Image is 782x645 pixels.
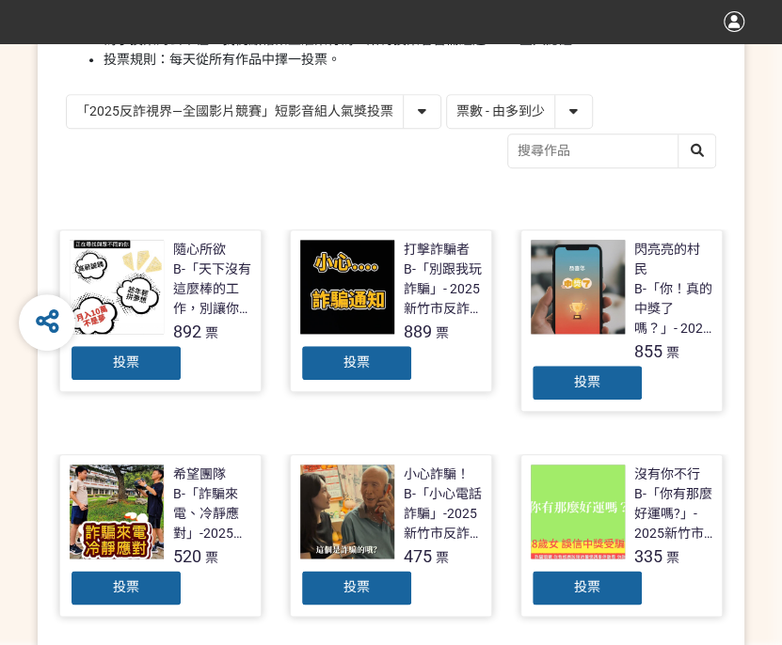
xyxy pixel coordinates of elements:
div: 閃亮亮的村民 [634,240,712,279]
a: 隨心所欲B-「天下沒有這麼棒的工作，別讓你的求職夢變成惡夢！」- 2025新竹市反詐視界影片徵件892票投票 [59,229,262,392]
div: B-「天下沒有這麼棒的工作，別讓你的求職夢變成惡夢！」- 2025新竹市反詐視界影片徵件 [173,260,251,319]
span: 投票 [113,354,139,370]
div: B-「別跟我玩詐騙」- 2025新竹市反詐視界影片徵件 [404,260,482,319]
a: 打擊詐騙者B-「別跟我玩詐騙」- 2025新竹市反詐視界影片徵件889票投票 [290,229,492,392]
a: 小心詐騙！B-「小心電話詐騙」-2025新竹市反詐視界影片徵件475票投票 [290,454,492,617]
span: 票 [666,550,679,565]
div: 隨心所欲 [173,240,226,260]
span: 票 [205,325,218,340]
span: 投票 [343,354,370,370]
a: 沒有你不行B-「你有那麼好運嗎?」- 2025新竹市反詐視界影片徵件335票投票 [520,454,723,617]
div: B-「小心電話詐騙」-2025新竹市反詐視界影片徵件 [404,484,482,543]
span: 投票 [574,374,600,389]
span: 520 [173,546,201,566]
span: 889 [404,322,432,341]
span: 票 [436,550,449,565]
span: 投票 [113,579,139,594]
input: 搜尋作品 [508,134,715,167]
span: 投票 [574,579,600,594]
span: 投票 [343,579,370,594]
span: 892 [173,322,201,341]
div: 小心詐騙！ [404,464,470,484]
span: 335 [634,546,662,566]
span: 票 [436,325,449,340]
span: 855 [634,341,662,361]
a: 閃亮亮的村民B-「你！真的中獎了嗎？」- 2025新竹市反詐視界影片徵件855票投票 [520,229,723,412]
li: 投票規則：每天從所有作品中擇一投票。 [104,50,716,70]
div: 希望團隊 [173,464,226,484]
div: 打擊詐騙者 [404,240,470,260]
span: 475 [404,546,432,566]
div: B-「你！真的中獎了嗎？」- 2025新竹市反詐視界影片徵件 [634,279,712,338]
a: 希望團隊B-「詐騙來電、冷靜應對」-2025新竹市反詐視界影片徵件520票投票 [59,454,262,617]
div: B-「你有那麼好運嗎?」- 2025新竹市反詐視界影片徵件 [634,484,712,543]
span: 票 [205,550,218,565]
span: 票 [666,345,679,360]
div: B-「詐騙來電、冷靜應對」-2025新竹市反詐視界影片徵件 [173,484,251,543]
div: 沒有你不行 [634,464,700,484]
